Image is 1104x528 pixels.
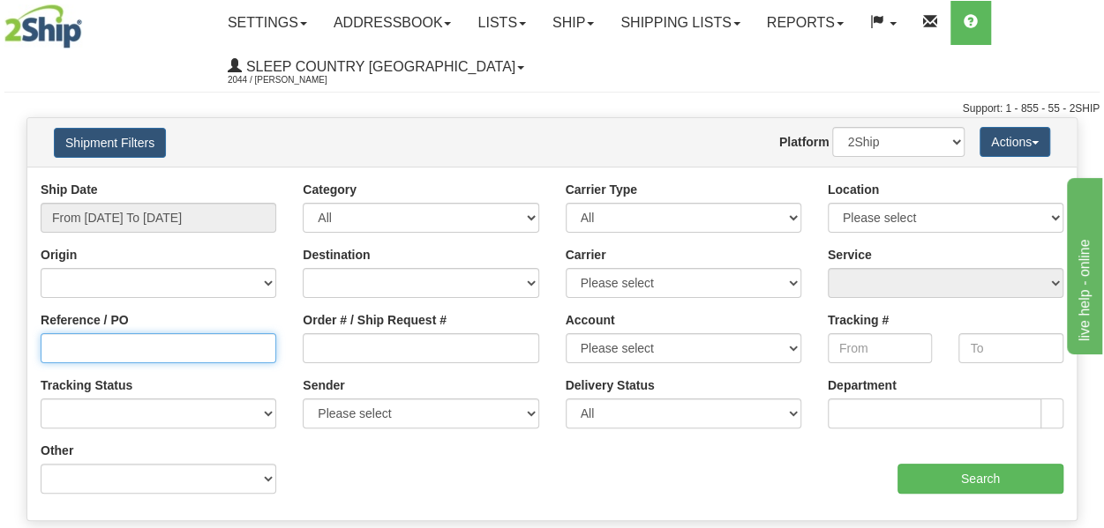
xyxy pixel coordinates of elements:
a: Ship [539,1,607,45]
label: Order # / Ship Request # [303,311,447,329]
label: Destination [303,246,370,264]
label: Department [828,376,897,394]
label: Category [303,181,357,198]
img: logo2044.jpg [4,4,82,48]
label: Platform [779,133,830,151]
div: live help - online [13,11,163,32]
button: Shipment Filters [54,128,166,158]
div: Support: 1 - 855 - 55 - 2SHIP [4,101,1100,116]
span: 2044 / [PERSON_NAME] [228,71,360,89]
a: Addressbook [320,1,465,45]
label: Carrier Type [566,181,637,198]
label: Delivery Status [566,376,655,394]
a: Settings [214,1,320,45]
label: Other [41,442,73,459]
label: Ship Date [41,181,98,198]
iframe: chat widget [1063,174,1102,353]
label: Carrier [566,246,606,264]
a: Sleep Country [GEOGRAPHIC_DATA] 2044 / [PERSON_NAME] [214,45,537,89]
a: Shipping lists [607,1,753,45]
input: From [828,333,933,363]
span: Sleep Country [GEOGRAPHIC_DATA] [242,59,515,74]
label: Reference / PO [41,311,129,329]
label: Tracking # [828,311,889,329]
button: Actions [980,127,1050,157]
input: To [958,333,1063,363]
input: Search [897,464,1063,494]
label: Sender [303,376,344,394]
label: Location [828,181,879,198]
label: Tracking Status [41,376,132,394]
label: Service [828,246,872,264]
a: Lists [464,1,538,45]
label: Account [566,311,615,329]
label: Origin [41,246,77,264]
a: Reports [754,1,857,45]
